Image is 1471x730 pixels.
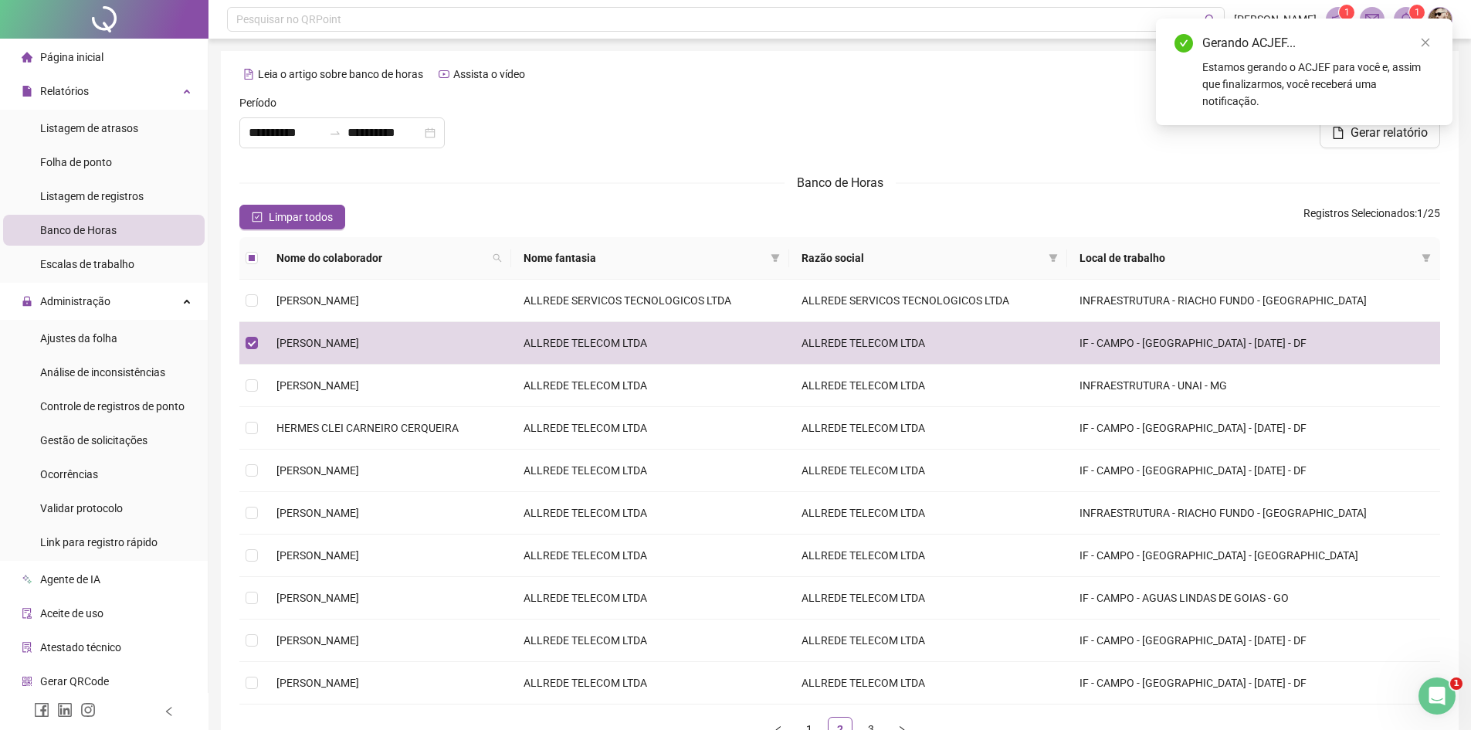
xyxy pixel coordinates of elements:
[789,662,1067,705] td: ALLREDE TELECOM LTDA
[40,641,121,654] span: Atestado técnico
[276,294,359,307] span: [PERSON_NAME]
[276,507,359,519] span: [PERSON_NAME]
[1067,280,1440,322] td: INFRAESTRUTURA - RIACHO FUNDO - [GEOGRAPHIC_DATA]
[1344,7,1350,18] span: 1
[40,85,89,97] span: Relatórios
[789,322,1067,365] td: ALLREDE TELECOM LTDA
[493,253,502,263] span: search
[789,407,1067,450] td: ALLREDE TELECOM LTDA
[490,246,505,270] span: search
[276,379,359,392] span: [PERSON_NAME]
[329,127,341,139] span: swap-right
[789,492,1067,535] td: ALLREDE TELECOM LTDA
[1174,34,1193,53] span: check-circle
[252,212,263,222] span: check-square
[1417,34,1434,51] a: Close
[22,52,32,63] span: home
[511,662,789,705] td: ALLREDE TELECOM LTDA
[1202,34,1434,53] div: Gerando ACJEF...
[40,224,117,236] span: Banco de Horas
[1409,5,1425,20] sup: 1
[40,675,109,688] span: Gerar QRCode
[40,366,165,379] span: Análise de inconsistências
[40,190,144,202] span: Listagem de registros
[789,280,1067,322] td: ALLREDE SERVICOS TECNOLOGICOS LTDA
[1303,205,1440,229] span: : 1 / 25
[239,94,276,111] span: Período
[511,492,789,535] td: ALLREDE TELECOM LTDA
[1418,246,1434,270] span: filter
[1415,7,1420,18] span: 1
[1205,14,1216,25] span: search
[1067,365,1440,407] td: INFRAESTRUTURA - UNAI - MG
[276,592,359,604] span: [PERSON_NAME]
[276,549,359,562] span: [PERSON_NAME]
[276,250,486,267] span: Nome do colaborador
[40,434,147,446] span: Gestão de solicitações
[22,86,32,97] span: file
[511,577,789,620] td: ALLREDE TELECOM LTDA
[80,702,96,718] span: instagram
[1422,253,1431,263] span: filter
[789,577,1067,620] td: ALLREDE TELECOM LTDA
[276,422,459,434] span: HERMES CLEI CARNEIRO CERQUEIRA
[1049,253,1058,263] span: filter
[768,246,783,270] span: filter
[524,250,764,267] span: Nome fantasia
[1080,250,1415,267] span: Local de trabalho
[1202,59,1434,110] div: Estamos gerando o ACJEF para você e, assim que finalizarmos, você receberá uma notificação.
[276,634,359,647] span: [PERSON_NAME]
[1399,12,1413,26] span: bell
[40,573,100,586] span: Agente de IA
[40,122,138,134] span: Listagem de atrasos
[258,68,423,80] span: Leia o artigo sobre banco de horas
[40,400,185,413] span: Controle de registros de ponto
[789,450,1067,492] td: ALLREDE TELECOM LTDA
[40,502,123,514] span: Validar protocolo
[243,69,254,80] span: file-text
[1450,677,1463,690] span: 1
[511,620,789,662] td: ALLREDE TELECOM LTDA
[511,450,789,492] td: ALLREDE TELECOM LTDA
[1067,620,1440,662] td: IF - CAMPO - [GEOGRAPHIC_DATA] - [DATE] - DF
[34,702,49,718] span: facebook
[453,68,525,80] span: Assista o vídeo
[40,258,134,270] span: Escalas de trabalho
[40,51,103,63] span: Página inicial
[789,620,1067,662] td: ALLREDE TELECOM LTDA
[1418,677,1456,715] iframe: Intercom live chat
[22,676,32,687] span: qrcode
[40,332,117,345] span: Ajustes da folha
[511,407,789,450] td: ALLREDE TELECOM LTDA
[1067,450,1440,492] td: IF - CAMPO - [GEOGRAPHIC_DATA] - [DATE] - DF
[1067,535,1440,577] td: IF - CAMPO - [GEOGRAPHIC_DATA] - [GEOGRAPHIC_DATA]
[40,536,158,548] span: Link para registro rápido
[789,535,1067,577] td: ALLREDE TELECOM LTDA
[1067,577,1440,620] td: IF - CAMPO - AGUAS LINDAS DE GOIAS - GO
[1067,662,1440,705] td: IF - CAMPO - [GEOGRAPHIC_DATA] - [DATE] - DF
[269,209,333,226] span: Limpar todos
[1365,12,1379,26] span: mail
[771,253,780,263] span: filter
[1331,12,1345,26] span: notification
[511,365,789,407] td: ALLREDE TELECOM LTDA
[511,535,789,577] td: ALLREDE TELECOM LTDA
[1429,8,1452,31] img: 76224
[511,322,789,365] td: ALLREDE TELECOM LTDA
[22,642,32,653] span: solution
[1339,5,1354,20] sup: 1
[276,464,359,477] span: [PERSON_NAME]
[1067,322,1440,365] td: IF - CAMPO - [GEOGRAPHIC_DATA] - [DATE] - DF
[511,280,789,322] td: ALLREDE SERVICOS TECNOLOGICOS LTDA
[1067,407,1440,450] td: IF - CAMPO - [GEOGRAPHIC_DATA] - [DATE] - DF
[1234,11,1317,28] span: [PERSON_NAME]
[40,468,98,480] span: Ocorrências
[439,69,449,80] span: youtube
[40,156,112,168] span: Folha de ponto
[1303,207,1415,219] span: Registros Selecionados
[1046,246,1061,270] span: filter
[797,175,883,190] span: Banco de Horas
[789,365,1067,407] td: ALLREDE TELECOM LTDA
[40,607,103,620] span: Aceite de uso
[22,296,32,307] span: lock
